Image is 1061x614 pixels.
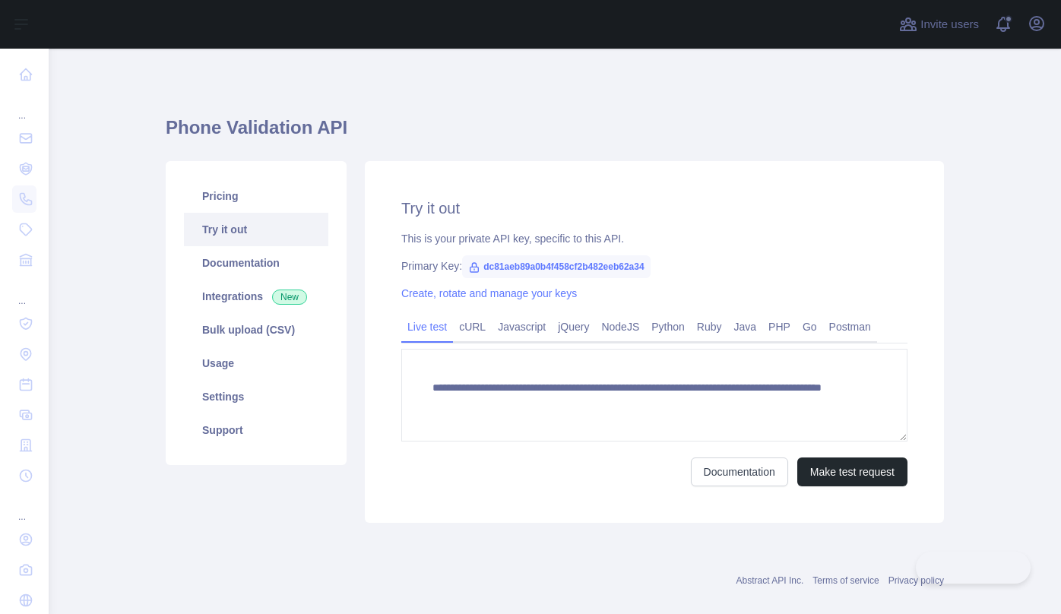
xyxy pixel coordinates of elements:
a: Ruby [691,315,728,339]
a: Settings [184,380,328,413]
a: Javascript [492,315,552,339]
button: Invite users [896,12,982,36]
a: Usage [184,347,328,380]
a: Support [184,413,328,447]
a: Documentation [184,246,328,280]
span: dc81aeb89a0b4f458cf2b482eeb62a34 [462,255,651,278]
button: Make test request [797,457,907,486]
a: cURL [453,315,492,339]
iframe: Toggle Customer Support [916,552,1031,584]
a: Go [797,315,823,339]
a: Privacy policy [888,575,944,586]
a: Python [645,315,691,339]
div: Primary Key: [401,258,907,274]
div: ... [12,277,36,307]
h1: Phone Validation API [166,116,944,152]
a: Terms of service [812,575,879,586]
a: jQuery [552,315,595,339]
a: Create, rotate and manage your keys [401,287,577,299]
div: This is your private API key, specific to this API. [401,231,907,246]
span: New [272,290,307,305]
a: Live test [401,315,453,339]
a: Postman [823,315,877,339]
h2: Try it out [401,198,907,219]
span: Invite users [920,16,979,33]
a: Pricing [184,179,328,213]
div: ... [12,91,36,122]
a: NodeJS [595,315,645,339]
a: Java [728,315,763,339]
a: Bulk upload (CSV) [184,313,328,347]
a: Documentation [691,457,788,486]
a: Try it out [184,213,328,246]
a: Abstract API Inc. [736,575,804,586]
a: PHP [762,315,797,339]
div: ... [12,492,36,523]
a: Integrations New [184,280,328,313]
